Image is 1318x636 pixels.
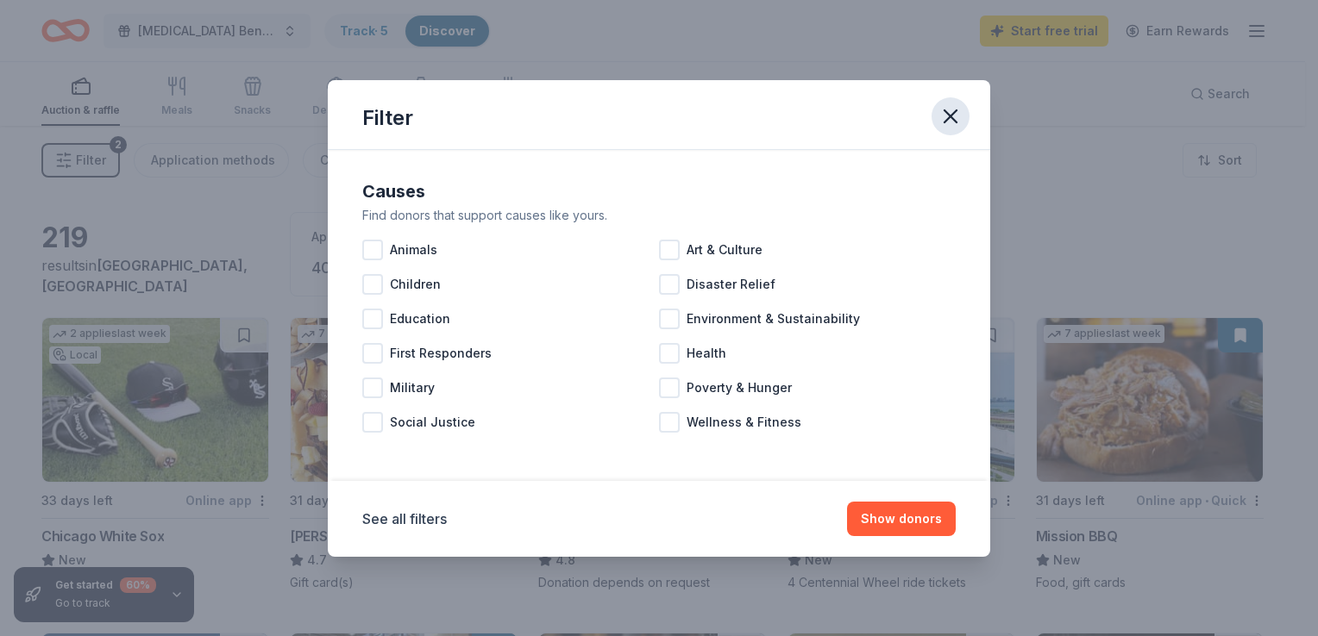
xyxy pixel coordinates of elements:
[687,343,726,364] span: Health
[687,412,801,433] span: Wellness & Fitness
[390,274,441,295] span: Children
[847,502,956,536] button: Show donors
[687,377,792,398] span: Poverty & Hunger
[362,508,447,529] button: See all filters
[687,240,763,260] span: Art & Culture
[687,309,860,329] span: Environment & Sustainability
[362,104,413,132] div: Filter
[362,205,956,226] div: Find donors that support causes like yours.
[390,309,450,329] span: Education
[390,377,435,398] span: Military
[687,274,775,295] span: Disaster Relief
[390,412,475,433] span: Social Justice
[390,343,492,364] span: First Responders
[390,240,437,260] span: Animals
[362,178,956,205] div: Causes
